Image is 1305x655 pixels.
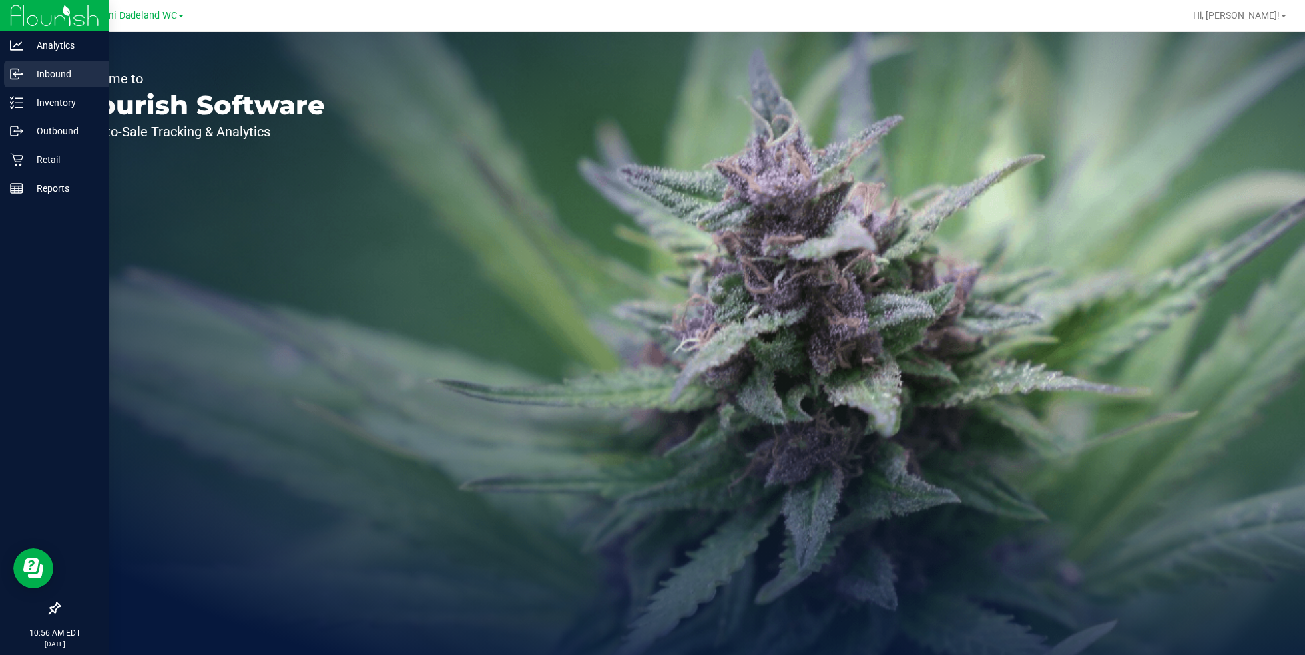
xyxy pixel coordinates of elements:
p: Flourish Software [72,92,325,118]
iframe: Resource center [13,548,53,588]
p: 10:56 AM EDT [6,627,103,639]
inline-svg: Retail [10,153,23,166]
span: Miami Dadeland WC [89,10,177,21]
inline-svg: Reports [10,182,23,195]
p: Retail [23,152,103,168]
inline-svg: Inventory [10,96,23,109]
inline-svg: Outbound [10,124,23,138]
p: Outbound [23,123,103,139]
inline-svg: Inbound [10,67,23,81]
p: Welcome to [72,72,325,85]
p: Inventory [23,95,103,110]
inline-svg: Analytics [10,39,23,52]
p: Reports [23,180,103,196]
span: Hi, [PERSON_NAME]! [1193,10,1280,21]
p: [DATE] [6,639,103,649]
p: Inbound [23,66,103,82]
p: Analytics [23,37,103,53]
p: Seed-to-Sale Tracking & Analytics [72,125,325,138]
